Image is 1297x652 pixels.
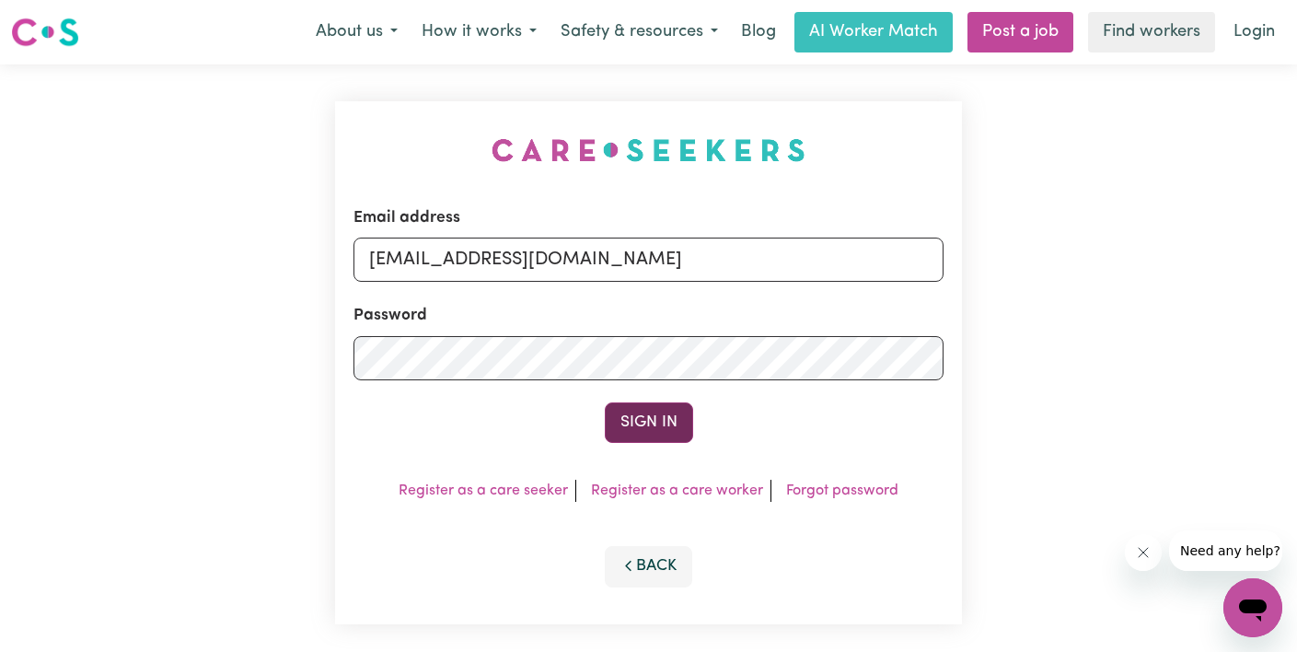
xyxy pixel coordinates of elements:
img: Careseekers logo [11,16,79,49]
a: Find workers [1088,12,1215,52]
button: About us [304,13,410,52]
a: Login [1222,12,1286,52]
button: Sign In [605,402,693,443]
a: Careseekers logo [11,11,79,53]
input: Email address [353,238,944,282]
a: Register as a care seeker [399,483,568,498]
a: Post a job [967,12,1073,52]
label: Password [353,304,427,328]
iframe: Button to launch messaging window [1223,578,1282,637]
button: How it works [410,13,549,52]
a: Blog [730,12,787,52]
iframe: Close message [1125,534,1162,571]
button: Back [605,546,693,587]
button: Safety & resources [549,13,730,52]
a: AI Worker Match [794,12,953,52]
a: Register as a care worker [591,483,763,498]
a: Forgot password [786,483,898,498]
label: Email address [353,206,460,230]
iframe: Message from company [1169,530,1282,571]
